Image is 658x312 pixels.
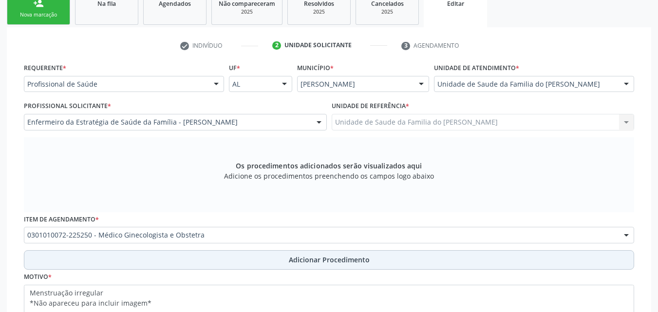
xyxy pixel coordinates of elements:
[219,8,275,16] div: 2025
[363,8,412,16] div: 2025
[297,61,334,76] label: Município
[289,255,370,265] span: Adicionar Procedimento
[236,161,422,171] span: Os procedimentos adicionados serão visualizados aqui
[272,41,281,50] div: 2
[27,117,307,127] span: Enfermeiro da Estratégia de Saúde da Família - [PERSON_NAME]
[229,61,240,76] label: UF
[224,171,434,181] span: Adicione os procedimentos preenchendo os campos logo abaixo
[24,250,634,270] button: Adicionar Procedimento
[24,212,99,227] label: Item de agendamento
[232,79,272,89] span: AL
[24,99,111,114] label: Profissional Solicitante
[332,99,409,114] label: Unidade de referência
[284,41,352,50] div: Unidade solicitante
[27,79,204,89] span: Profissional de Saúde
[24,270,52,285] label: Motivo
[24,61,66,76] label: Requerente
[301,79,409,89] span: [PERSON_NAME]
[434,61,519,76] label: Unidade de atendimento
[27,230,614,240] span: 0301010072-225250 - Médico Ginecologista e Obstetra
[14,11,63,18] div: Nova marcação
[295,8,343,16] div: 2025
[437,79,614,89] span: Unidade de Saude da Familia do [PERSON_NAME]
